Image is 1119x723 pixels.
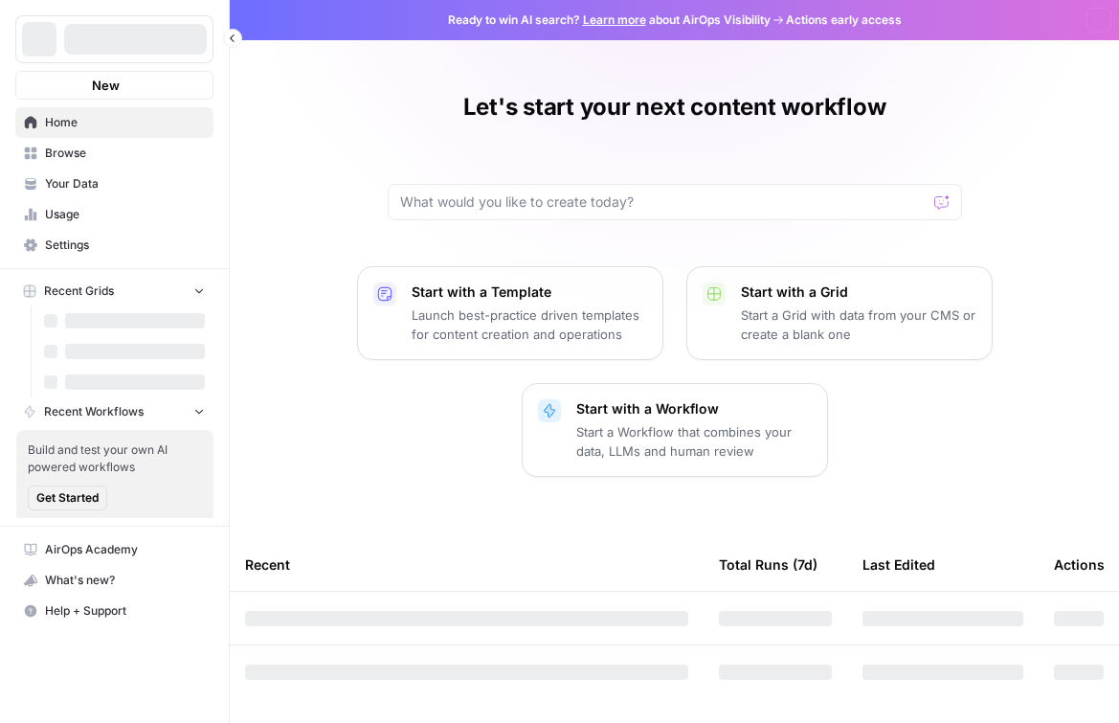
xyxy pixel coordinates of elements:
[15,596,213,626] button: Help + Support
[44,403,144,420] span: Recent Workflows
[45,114,205,131] span: Home
[1054,538,1105,591] div: Actions
[576,399,812,418] p: Start with a Workflow
[15,138,213,169] a: Browse
[15,534,213,565] a: AirOps Academy
[245,538,688,591] div: Recent
[15,565,213,596] button: What's new?
[686,266,993,360] button: Start with a GridStart a Grid with data from your CMS or create a blank one
[15,169,213,199] a: Your Data
[862,538,935,591] div: Last Edited
[45,602,205,620] span: Help + Support
[15,397,213,426] button: Recent Workflows
[28,486,107,510] button: Get Started
[741,305,976,344] p: Start a Grid with data from your CMS or create a blank one
[583,12,646,27] a: Learn more
[400,192,927,212] input: What would you like to create today?
[463,92,886,123] h1: Let's start your next content workflow
[15,230,213,260] a: Settings
[741,282,976,302] p: Start with a Grid
[412,282,647,302] p: Start with a Template
[45,175,205,192] span: Your Data
[44,282,114,300] span: Recent Grids
[45,145,205,162] span: Browse
[15,199,213,230] a: Usage
[576,422,812,461] p: Start a Workflow that combines your data, LLMs and human review
[45,206,205,223] span: Usage
[45,541,205,558] span: AirOps Academy
[522,383,828,477] button: Start with a WorkflowStart a Workflow that combines your data, LLMs and human review
[15,71,213,100] button: New
[36,489,99,507] span: Get Started
[28,441,202,476] span: Build and test your own AI powered workflows
[412,305,647,344] p: Launch best-practice driven templates for content creation and operations
[15,107,213,138] a: Home
[15,277,213,305] button: Recent Grids
[357,266,663,360] button: Start with a TemplateLaunch best-practice driven templates for content creation and operations
[448,11,771,29] span: Ready to win AI search? about AirOps Visibility
[719,538,817,591] div: Total Runs (7d)
[16,566,213,595] div: What's new?
[45,237,205,254] span: Settings
[786,11,902,29] span: Actions early access
[92,76,120,95] span: New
